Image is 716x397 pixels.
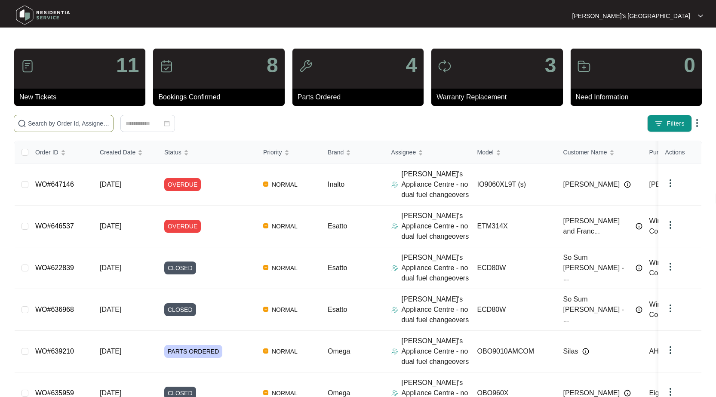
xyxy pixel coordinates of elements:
p: Need Information [576,92,702,102]
img: dropdown arrow [665,345,676,355]
th: Customer Name [556,141,642,164]
a: WO#646537 [35,222,74,230]
img: Assigner Icon [391,306,398,313]
span: Priority [263,148,282,157]
td: OBO9010AMCOM [470,331,556,372]
span: Winning Appliances Commercial [649,301,710,318]
p: [PERSON_NAME]'s Appliance Centre - no dual fuel changeovers [402,336,470,367]
td: ETM314X [470,206,556,247]
td: IO9060XL9T (s) [470,164,556,206]
img: Info icon [624,390,631,397]
img: Vercel Logo [263,307,268,312]
span: NORMAL [268,263,301,273]
p: [PERSON_NAME]'s [GEOGRAPHIC_DATA] [572,12,690,20]
button: filter iconFilters [647,115,692,132]
span: OVERDUE [164,178,201,191]
p: New Tickets [19,92,145,102]
span: [DATE] [100,264,121,271]
img: icon [577,59,591,73]
img: Vercel Logo [263,182,268,187]
img: Vercel Logo [263,265,268,270]
span: NORMAL [268,179,301,190]
img: Assigner Icon [391,265,398,271]
span: NORMAL [268,346,301,357]
img: Info icon [636,265,642,271]
img: Info icon [582,348,589,355]
th: Assignee [384,141,470,164]
p: 0 [684,55,695,76]
img: Assigner Icon [391,390,398,397]
img: Vercel Logo [263,348,268,354]
span: Omega [328,389,350,397]
span: So Sum [PERSON_NAME] - ... [563,252,631,283]
th: Created Date [93,141,157,164]
p: [PERSON_NAME]'s Appliance Centre - no dual fuel changeovers [402,211,470,242]
span: PARTS ORDERED [164,345,222,358]
img: dropdown arrow [665,178,676,188]
span: NORMAL [268,221,301,231]
img: Assigner Icon [391,348,398,355]
span: [DATE] [100,222,121,230]
img: residentia service logo [13,2,73,28]
img: dropdown arrow [665,303,676,314]
td: ECD80W [470,289,556,331]
th: Status [157,141,256,164]
span: Filters [667,119,685,128]
input: Search by Order Id, Assignee Name, Customer Name, Brand and Model [28,119,110,128]
span: Esatto [328,264,347,271]
p: Warranty Replacement [436,92,562,102]
img: Info icon [636,306,642,313]
span: Purchased From [649,148,694,157]
span: Order ID [35,148,58,157]
img: dropdown arrow [698,14,703,18]
span: So Sum [PERSON_NAME] - ... [563,294,631,325]
span: Winning Appliances Commercial [649,259,710,277]
span: [DATE] [100,389,121,397]
span: CLOSED [164,262,196,274]
img: icon [299,59,313,73]
th: Brand [321,141,384,164]
span: Eight Homes [649,389,689,397]
span: Omega [328,348,350,355]
span: AHB Group [649,348,685,355]
span: [DATE] [100,181,121,188]
img: Vercel Logo [263,390,268,395]
img: Assigner Icon [391,181,398,188]
img: dropdown arrow [665,220,676,230]
p: [PERSON_NAME]'s Appliance Centre - no dual fuel changeovers [402,169,470,200]
p: 3 [545,55,556,76]
span: Esatto [328,222,347,230]
p: 4 [406,55,417,76]
img: Info icon [624,181,631,188]
span: [PERSON_NAME] and Franc... [563,216,631,237]
span: Model [477,148,494,157]
img: Assigner Icon [391,223,398,230]
img: dropdown arrow [692,118,702,128]
span: [PERSON_NAME] [563,179,620,190]
th: Order ID [28,141,93,164]
p: Parts Ordered [298,92,424,102]
span: Brand [328,148,344,157]
img: filter icon [655,119,663,128]
th: Priority [256,141,321,164]
img: icon [160,59,173,73]
span: Inalto [328,181,344,188]
p: [PERSON_NAME]'s Appliance Centre - no dual fuel changeovers [402,252,470,283]
span: NORMAL [268,305,301,315]
a: WO#636968 [35,306,74,313]
p: [PERSON_NAME]'s Appliance Centre - no dual fuel changeovers [402,294,470,325]
p: 11 [116,55,139,76]
span: CLOSED [164,303,196,316]
span: Esatto [328,306,347,313]
td: ECD80W [470,247,556,289]
span: Created Date [100,148,135,157]
th: Model [470,141,556,164]
span: [DATE] [100,306,121,313]
th: Actions [658,141,701,164]
span: OVERDUE [164,220,201,233]
span: Status [164,148,181,157]
img: search-icon [18,119,26,128]
span: Customer Name [563,148,607,157]
a: WO#639210 [35,348,74,355]
a: WO#635959 [35,389,74,397]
